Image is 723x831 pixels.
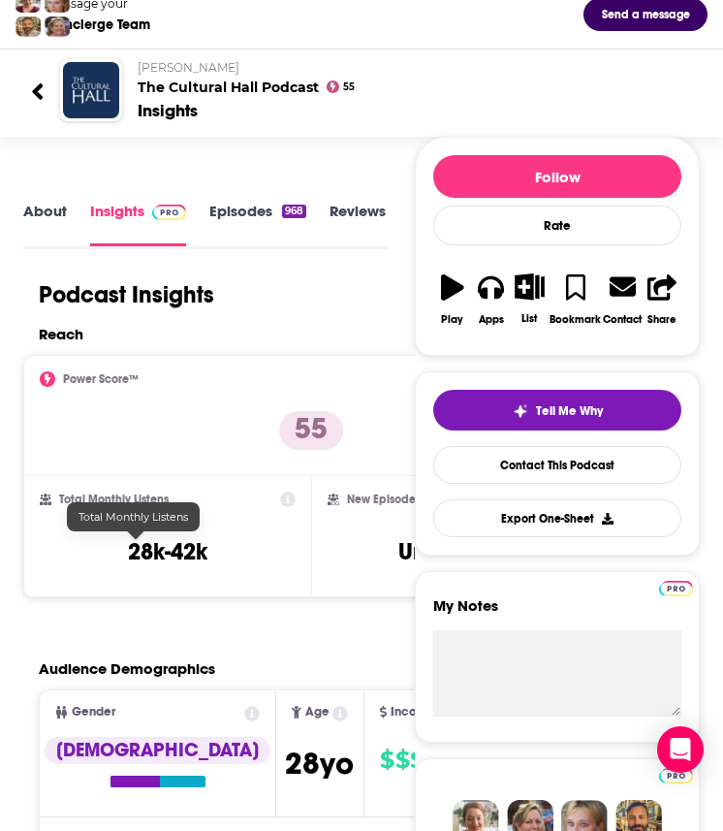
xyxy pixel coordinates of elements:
div: Share [647,313,676,326]
a: Pro website [659,578,693,596]
h2: The Cultural Hall Podcast [138,60,692,96]
h2: Reach [39,325,83,343]
div: Play [441,313,463,326]
button: Share [643,261,681,337]
button: Apps [472,261,511,337]
h2: Power Score™ [63,372,139,386]
span: 55 [343,83,355,91]
h2: New Episode Listens [347,493,454,506]
h1: Podcast Insights [39,280,214,309]
div: Apps [479,313,504,326]
button: Follow [433,155,681,198]
div: Open Intercom Messenger [657,726,704,773]
div: Bookmark [550,313,601,326]
h2: Total Monthly Listens [59,493,169,506]
label: My Notes [433,596,681,630]
img: Podchaser Pro [659,768,693,783]
a: About [23,202,67,245]
div: 968 [282,205,306,218]
a: Contact [602,261,643,337]
img: Podchaser Pro [152,205,186,220]
img: The Cultural Hall Podcast [63,62,119,118]
span: 28 yo [285,745,354,783]
span: Total Monthly Listens [79,510,188,524]
a: Reviews1 [330,202,405,245]
div: Contact [603,312,642,326]
button: Play [433,261,472,337]
h3: Under 2.7k [398,537,511,566]
button: Export One-Sheet [433,499,681,537]
span: Tell Me Why [536,403,603,419]
div: Rate [433,206,681,245]
span: Gender [72,706,115,719]
img: Jon Profile [16,16,41,37]
button: tell me why sparkleTell Me Why [433,390,681,431]
a: Pro website [659,765,693,783]
a: InsightsPodchaser Pro [90,202,186,245]
button: Bookmark [549,261,602,337]
span: Income [391,706,435,719]
span: [PERSON_NAME] [138,60,239,75]
img: tell me why sparkle [513,403,528,419]
div: List [521,312,537,325]
p: 55 [279,411,343,450]
button: List [511,261,550,336]
span: $ [395,745,409,776]
img: Podchaser Pro [659,581,693,596]
a: Episodes968 [209,202,306,245]
a: Contact This Podcast [433,446,681,484]
div: Concierge Team [47,16,150,33]
h3: 28k-42k [128,537,207,566]
span: $ [410,745,424,776]
span: $ [380,745,393,776]
span: Age [305,706,330,719]
h2: Audience Demographics [39,659,215,678]
div: [DEMOGRAPHIC_DATA] [45,737,270,764]
img: Barbara Profile [45,16,70,37]
div: Insights [138,100,198,121]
